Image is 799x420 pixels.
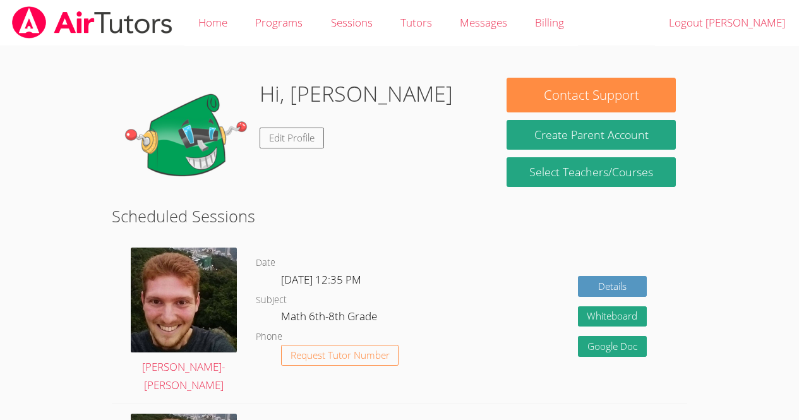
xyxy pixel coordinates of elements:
[131,248,237,394] a: [PERSON_NAME]-[PERSON_NAME]
[281,308,380,329] dd: Math 6th-8th Grade
[507,78,675,112] button: Contact Support
[11,6,174,39] img: airtutors_banner-c4298cdbf04f3fff15de1276eac7730deb9818008684d7c2e4769d2f7ddbe033.png
[112,204,687,228] h2: Scheduled Sessions
[281,272,361,287] span: [DATE] 12:35 PM
[578,276,647,297] a: Details
[578,306,647,327] button: Whiteboard
[507,120,675,150] button: Create Parent Account
[256,255,275,271] dt: Date
[578,336,647,357] a: Google Doc
[256,292,287,308] dt: Subject
[507,157,675,187] a: Select Teachers/Courses
[281,345,399,366] button: Request Tutor Number
[460,15,507,30] span: Messages
[260,128,324,148] a: Edit Profile
[256,329,282,345] dt: Phone
[123,78,249,204] img: default.png
[260,78,453,110] h1: Hi, [PERSON_NAME]
[291,351,390,360] span: Request Tutor Number
[131,248,237,352] img: avatar.png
